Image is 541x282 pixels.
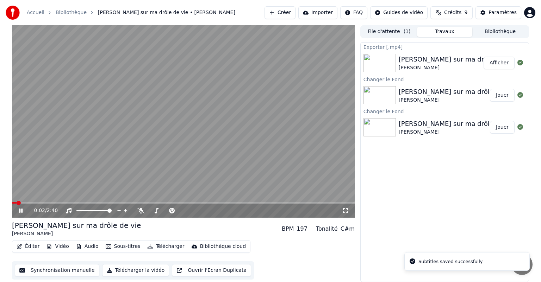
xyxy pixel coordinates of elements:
button: Travaux [417,27,473,37]
a: Bibliothèque [56,9,87,16]
button: Vidéo [44,242,71,251]
div: [PERSON_NAME] sur ma drôle de vie [399,55,515,64]
button: Crédits9 [430,6,473,19]
button: Guides de vidéo [370,6,428,19]
div: Changer le Fond [361,107,529,115]
div: Exporter [.mp4] [361,43,529,51]
button: Audio [73,242,101,251]
button: Bibliothèque [472,27,528,37]
button: Jouer [490,121,515,134]
button: Éditer [14,242,42,251]
div: Subtitles saved successfully [418,258,483,265]
button: File d'attente [361,27,417,37]
div: Changer le Fond [361,75,529,83]
span: 2:40 [47,207,58,214]
div: [PERSON_NAME] sur ma drôle de vie [12,220,141,230]
div: [PERSON_NAME] sur ma drôle de vie [399,119,515,129]
div: Bibliothèque cloud [200,243,246,250]
img: youka [6,6,20,20]
button: FAQ [340,6,367,19]
button: Paramètres [475,6,521,19]
div: [PERSON_NAME] [399,129,515,136]
button: Créer [265,6,296,19]
div: [PERSON_NAME] [399,97,515,104]
div: C#m [341,225,355,233]
div: [PERSON_NAME] [12,230,141,237]
nav: breadcrumb [27,9,235,16]
div: Tonalité [316,225,338,233]
span: [PERSON_NAME] sur ma drôle de vie • [PERSON_NAME] [98,9,235,16]
div: / [34,207,51,214]
div: [PERSON_NAME] sur ma drôle de vie [399,87,515,97]
button: Télécharger [144,242,187,251]
span: ( 1 ) [404,28,411,35]
div: 197 [297,225,307,233]
button: Télécharger la vidéo [102,264,169,277]
div: Paramètres [489,9,517,16]
a: Accueil [27,9,44,16]
button: Sous-titres [103,242,143,251]
button: Afficher [484,57,515,69]
span: 9 [464,9,467,16]
div: [PERSON_NAME] [399,64,515,71]
span: 0:02 [34,207,45,214]
button: Ouvrir l'Ecran Duplicata [172,264,251,277]
span: Crédits [444,9,461,16]
button: Importer [298,6,337,19]
button: Jouer [490,89,515,102]
div: BPM [282,225,294,233]
button: Synchronisation manuelle [15,264,99,277]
